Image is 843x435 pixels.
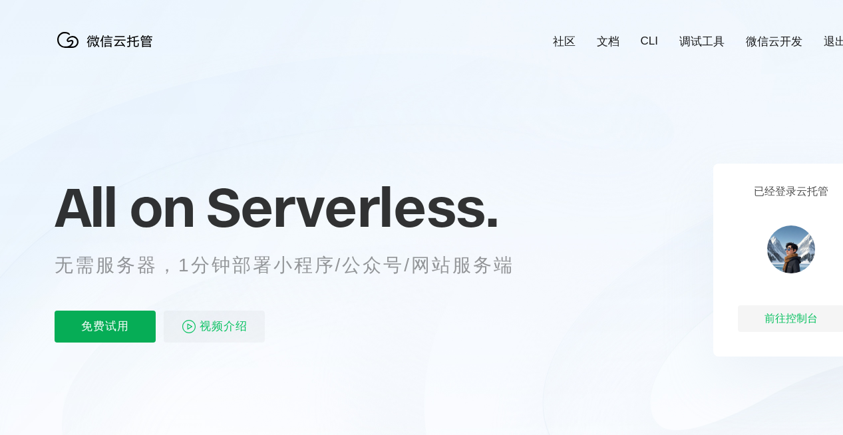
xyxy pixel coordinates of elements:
a: CLI [641,35,658,48]
span: Serverless. [206,174,498,240]
span: All on [55,174,194,240]
a: 文档 [597,34,619,49]
img: 微信云托管 [55,27,161,53]
span: 视频介绍 [200,311,248,343]
p: 免费试用 [55,311,156,343]
a: 微信云托管 [55,44,161,55]
a: 微信云开发 [746,34,802,49]
p: 无需服务器，1分钟部署小程序/公众号/网站服务端 [55,252,539,279]
p: 已经登录云托管 [754,185,828,199]
a: 社区 [553,34,576,49]
img: video_play.svg [181,319,197,335]
a: 调试工具 [679,34,725,49]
